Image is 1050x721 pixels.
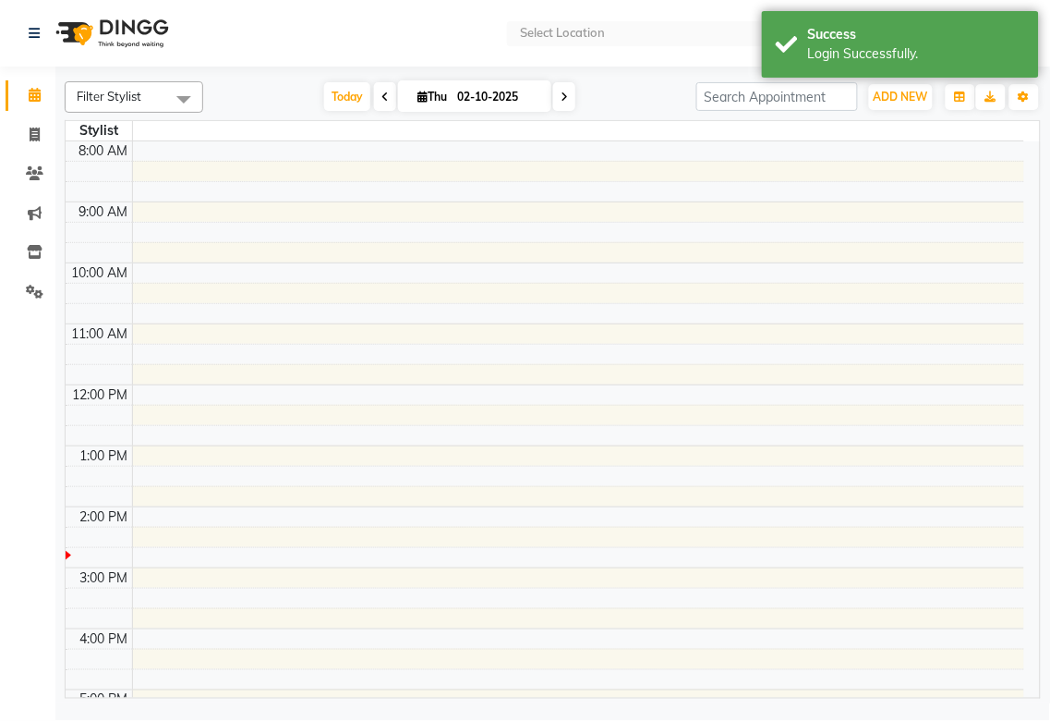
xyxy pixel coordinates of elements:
[77,690,132,710] div: 5:00 PM
[68,324,132,344] div: 11:00 AM
[69,385,132,405] div: 12:00 PM
[77,89,141,104] span: Filter Stylist
[77,629,132,649] div: 4:00 PM
[413,90,452,104] span: Thu
[869,84,933,110] button: ADD NEW
[808,25,1025,44] div: Success
[68,263,132,283] div: 10:00 AM
[66,121,132,141] div: Stylist
[76,141,132,161] div: 8:00 AM
[874,90,928,104] span: ADD NEW
[76,202,132,222] div: 9:00 AM
[77,568,132,588] div: 3:00 PM
[808,44,1025,64] div: Login Successfully.
[77,446,132,466] div: 1:00 PM
[520,24,605,43] div: Select Location
[696,82,858,111] input: Search Appointment
[452,83,544,111] input: 2025-10-02
[47,7,174,59] img: logo
[77,507,132,527] div: 2:00 PM
[324,82,370,111] span: Today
